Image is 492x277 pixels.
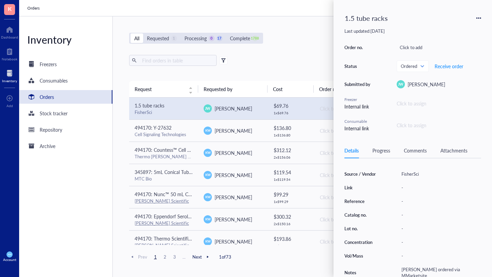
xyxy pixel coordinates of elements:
[274,222,308,226] div: 2 x $ 150.16
[215,216,252,223] span: [PERSON_NAME]
[205,217,210,222] span: KW
[252,35,258,41] div: 1788
[230,34,250,42] div: Complete
[398,196,481,206] div: -
[6,104,13,108] div: Add
[40,60,57,68] div: Freezers
[344,125,372,132] div: Internal link
[135,85,185,93] span: Request
[8,4,12,13] span: K
[314,164,383,186] td: Click to add
[274,235,308,243] div: $ 193.86
[398,251,481,261] div: -
[135,154,193,160] div: Thermo [PERSON_NAME] Scientific
[314,119,383,142] td: Click to add
[215,194,252,201] span: [PERSON_NAME]
[198,81,268,97] th: Requested by
[135,213,262,220] span: 494170: Eppendorf Serological Pipettes (10mL), Case of 400
[397,100,481,107] div: Click to assign
[274,155,308,159] div: 2 x $ 156.06
[398,224,481,233] div: -
[161,254,169,260] span: 2
[184,34,207,42] div: Processing
[344,44,372,50] div: Order no.
[135,102,164,109] span: 1.5 tube racks
[398,169,481,179] div: FisherSci
[320,149,378,157] div: Click to add
[404,147,427,154] div: Comments
[398,183,481,192] div: -
[274,146,308,154] div: $ 312.12
[135,220,189,226] a: [PERSON_NAME] Scientific
[344,28,481,34] div: Last updated: [DATE]
[219,254,231,260] span: 1 of 73
[1,24,18,39] a: Dashboard
[274,102,308,110] div: $ 69.76
[129,33,263,44] div: segmented control
[274,213,308,220] div: $ 300.32
[40,77,68,84] div: Consumables
[135,146,240,153] span: 494170: Countess™ Cell Counting Chamber Slides
[2,46,17,61] a: Notebook
[135,109,193,115] div: FisherSci
[129,254,147,260] span: Prev
[344,118,372,125] div: Consumable
[19,106,112,120] a: Stock tracker
[135,169,211,175] span: 345897: 5mL Conical Tubes 500/CS
[268,81,314,97] th: Cost
[209,35,215,41] div: 0
[344,97,372,103] div: Freezer
[205,106,210,111] span: JW
[274,111,308,115] div: 1 x $ 69.76
[408,81,445,88] span: [PERSON_NAME]
[19,33,112,46] div: Inventory
[151,254,160,260] span: 1
[192,254,211,260] span: Next
[314,208,383,230] td: Click to add
[372,147,390,154] div: Progress
[134,34,139,42] div: All
[344,212,379,218] div: Catalog no.
[274,244,308,248] div: 2 x $ 96.93
[215,149,252,156] span: [PERSON_NAME]
[320,127,378,134] div: Click to add
[205,173,210,177] span: KW
[205,128,210,133] span: KW
[40,126,62,133] div: Repository
[171,35,177,41] div: 1
[398,210,481,220] div: -
[344,239,379,245] div: Concentration
[19,123,112,136] a: Repository
[180,254,188,260] span: ...
[401,63,423,69] span: Ordered
[135,176,193,182] div: MTC Bio
[344,253,379,259] div: Vol/Mass
[27,5,41,12] a: Orders
[19,139,112,153] a: Archive
[434,61,464,72] button: Receive order
[314,81,383,97] th: Order no.
[344,81,372,87] div: Submitted by
[342,11,391,25] div: 1.5 tube racks
[344,171,379,177] div: Source / Vendor
[274,133,308,137] div: 1 x $ 136.80
[320,171,378,179] div: Click to add
[274,169,308,176] div: $ 119.54
[215,172,252,178] span: [PERSON_NAME]
[215,238,252,245] span: [PERSON_NAME]
[320,216,378,223] div: Click to add
[215,127,252,134] span: [PERSON_NAME]
[274,200,308,204] div: 1 x $ 99.29
[344,269,379,276] div: Notes
[217,35,222,41] div: 17
[344,225,379,232] div: Lot no.
[314,142,383,164] td: Click to add
[274,124,308,132] div: $ 136.80
[3,258,16,262] div: Account
[40,142,55,150] div: Archive
[1,35,18,39] div: Dashboard
[320,193,378,201] div: Click to add
[397,121,426,129] div: Click to assign
[274,177,308,181] div: 1 x $ 119.54
[147,34,169,42] div: Requested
